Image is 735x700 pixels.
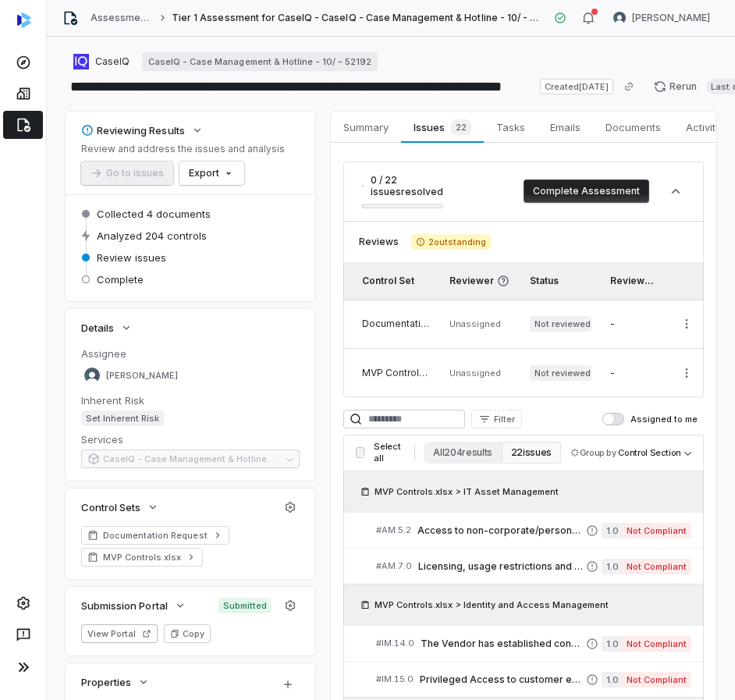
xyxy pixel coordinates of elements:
span: Documents [599,117,667,137]
span: Access to non-corporate/personal email and instant messaging solutions must be restricted. [417,524,586,537]
span: Filter [494,414,515,425]
span: Issues [407,116,477,138]
div: - [610,367,656,379]
span: Unassigned [449,318,501,329]
span: MVP Controls.xlsx > IT Asset Management [375,485,559,498]
span: [PERSON_NAME] [632,12,710,24]
span: Group by [580,447,616,458]
span: Submitted [218,598,272,613]
button: Export [179,162,244,185]
span: Review Text [610,275,668,286]
span: 1.0 [602,523,622,538]
span: Licensing, usage restrictions and protection mechanisms pertaining to software assets and other i... [418,560,586,573]
span: The Vendor has established conditions and requirements for the use of break glass accounts, for e... [421,638,586,650]
a: Assessments [91,12,152,24]
span: Not reviewed [530,365,591,381]
span: Submission Portal [81,599,168,613]
button: All 204 results [424,442,501,464]
span: Unassigned [449,368,501,378]
span: CaseIQ [95,55,130,68]
a: #IM.14.0The Vendor has established conditions and requirements for the use of break glass account... [376,626,691,661]
span: Not Compliant [622,559,691,574]
div: - [610,318,656,330]
span: Details [81,321,114,335]
button: View Portal [81,624,158,643]
button: Complete Assessment [524,179,649,203]
span: Control Sets [81,500,140,514]
button: Copy [164,624,211,643]
span: 1.0 [602,636,622,652]
span: Properties [81,675,131,689]
button: Properties [76,668,154,696]
span: Not Compliant [622,636,691,652]
span: Analyzed 204 controls [97,229,207,243]
dt: Inherent Risk [81,393,300,407]
a: #AM.7.0Licensing, usage restrictions and protection mechanisms pertaining to software assets and ... [376,549,691,584]
span: Collected 4 documents [97,207,211,221]
a: Documentation Request [81,526,229,545]
div: Reviewing Results [81,123,185,137]
span: # AM.7.0 [376,560,412,572]
span: Reviews [359,236,399,248]
span: Privileged Access to customer environments by the Vendor's personnel is limited to appropriate us... [420,673,586,686]
span: 0 / 22 issues resolved [371,174,443,197]
a: CaseIQ - Case Management & Hotline - 10/ - 52192 [142,52,378,71]
img: svg%3e [17,12,31,28]
div: Documentation Request [362,318,431,330]
span: Documentation Request [103,529,208,542]
button: Submission Portal [76,592,191,620]
span: MVP Controls.xlsx > Identity and Access Management [375,599,609,611]
button: Samuel Folarin avatar[PERSON_NAME] [604,6,719,30]
span: Complete [97,272,144,286]
span: Tier 1 Assessment for CaseIQ - CaseIQ - Case Management & Hotline - 10/ - 52192 [172,12,541,24]
button: 22 issues [502,442,561,464]
button: Control Sets [76,493,164,521]
span: Summary [337,117,395,137]
span: # IM.15.0 [376,673,414,685]
span: Reviewer [449,275,511,287]
button: Assigned to me [602,413,624,425]
button: Details [76,314,137,342]
span: 22 [451,119,471,135]
img: Samuel Folarin avatar [84,368,100,383]
span: 1.0 [602,559,622,574]
div: MVP Controls.xlsx [362,367,431,379]
span: Not reviewed [530,316,591,332]
button: Reviewing Results [76,116,208,144]
span: Activity [680,117,727,137]
span: Emails [544,117,587,137]
span: Status [530,275,559,286]
span: # IM.14.0 [376,638,414,649]
span: 2 outstanding [411,234,491,250]
button: https://caseiq.com/CaseIQ [69,48,134,76]
label: Assigned to me [602,413,698,425]
dt: Services [81,432,300,446]
span: [PERSON_NAME] [106,370,178,382]
a: #AM.5.2Access to non-corporate/personal email and instant messaging solutions must be restricted.... [376,513,691,548]
span: Not Compliant [622,672,691,688]
span: Created [DATE] [540,79,613,94]
a: #IM.15.0Privileged Access to customer environments by the Vendor's personnel is limited to approp... [376,662,691,697]
dt: Assignee [81,346,300,361]
button: Filter [471,410,522,428]
span: Not Compliant [622,523,691,538]
span: Review issues [97,251,166,265]
span: Tasks [490,117,531,137]
span: 1.0 [602,672,622,688]
button: Copy link [615,73,643,101]
span: # AM.5.2 [376,524,411,536]
input: Select all [356,447,364,458]
a: MVP Controls.xlsx [81,548,203,567]
span: MVP Controls.xlsx [103,551,181,563]
img: Samuel Folarin avatar [613,12,626,24]
span: Control Set [362,275,414,286]
span: Set Inherent Risk [81,410,164,426]
p: Review and address the issues and analysis [81,143,285,155]
span: Select all [374,441,404,464]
